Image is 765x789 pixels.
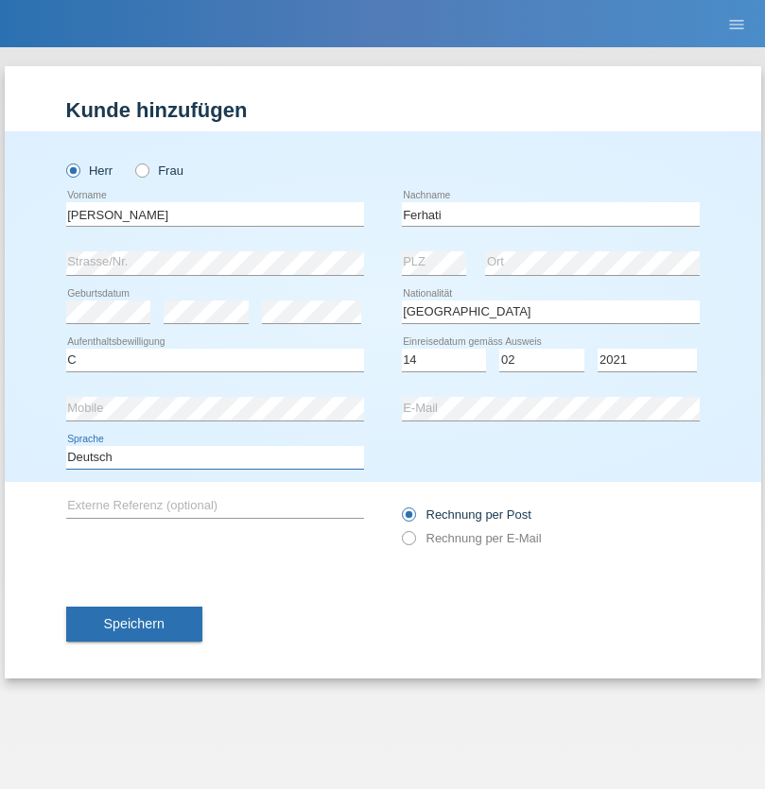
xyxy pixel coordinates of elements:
input: Rechnung per Post [402,507,414,531]
span: Speichern [104,616,165,631]
label: Frau [135,163,183,178]
label: Rechnung per E-Mail [402,531,542,545]
label: Herr [66,163,113,178]
input: Herr [66,163,78,176]
h1: Kunde hinzufügen [66,98,700,122]
label: Rechnung per Post [402,507,531,522]
button: Speichern [66,607,202,643]
input: Frau [135,163,148,176]
input: Rechnung per E-Mail [402,531,414,555]
i: menu [727,15,746,34]
a: menu [718,18,756,29]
